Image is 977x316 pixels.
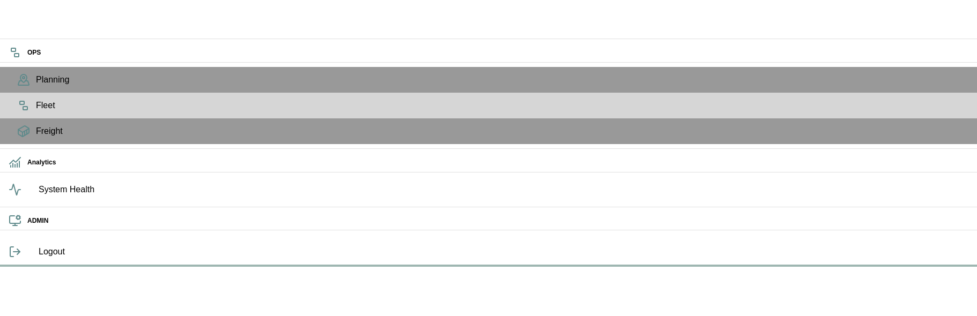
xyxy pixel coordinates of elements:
[39,183,968,196] span: System Health
[27,48,968,58] h6: OPS
[27,157,968,168] h6: Analytics
[36,73,968,86] span: Planning
[36,125,968,138] span: Freight
[36,99,968,112] span: Fleet
[27,216,968,226] h6: ADMIN
[39,245,968,258] span: Logout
